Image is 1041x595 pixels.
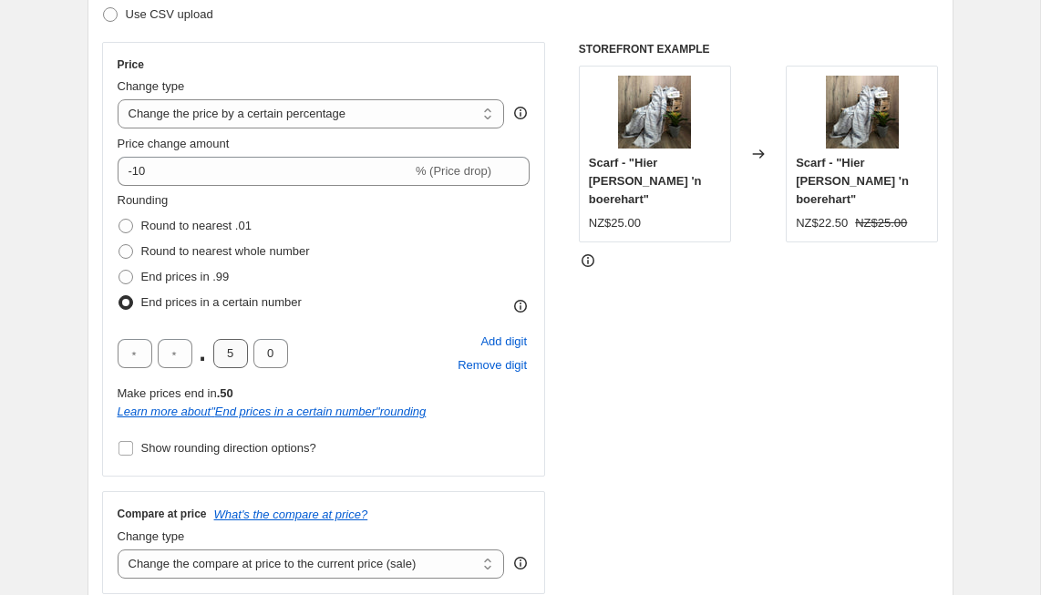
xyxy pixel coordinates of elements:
span: End prices in a certain number [141,295,302,309]
div: NZ$25.00 [589,214,641,232]
span: Scarf - "Hier [PERSON_NAME] 'n boerehart" [796,156,909,206]
button: Add placeholder [478,330,530,354]
i: Learn more about " End prices in a certain number " rounding [118,405,427,418]
span: Round to nearest whole number [141,244,310,258]
span: Rounding [118,193,169,207]
input: ﹡ [158,339,192,368]
img: Scarf-Hier-binne-klop-n-boerehart-available-at-Something-From-Home-a-South-African-Shop-in-New-Ze... [618,76,691,149]
img: Scarf-Hier-binne-klop-n-boerehart-available-at-Something-From-Home-a-South-African-Shop-in-New-Ze... [826,76,899,149]
span: Scarf - "Hier [PERSON_NAME] 'n boerehart" [589,156,702,206]
span: Show rounding direction options? [141,441,316,455]
span: % (Price drop) [416,164,491,178]
input: -15 [118,157,412,186]
span: Change type [118,529,185,543]
div: help [511,554,530,572]
input: ﹡ [118,339,152,368]
span: Make prices end in [118,386,233,400]
span: Change type [118,79,185,93]
span: Remove digit [458,356,527,374]
span: Use CSV upload [126,7,213,21]
span: End prices in .99 [141,270,230,283]
input: ﹡ [213,339,248,368]
h3: Compare at price [118,507,207,521]
span: Round to nearest .01 [141,219,252,232]
strike: NZ$25.00 [855,214,907,232]
a: Learn more about"End prices in a certain number"rounding [118,405,427,418]
button: What's the compare at price? [214,508,368,521]
span: . [198,339,208,368]
button: Remove placeholder [455,354,530,377]
h3: Price [118,57,144,72]
b: .50 [217,386,233,400]
div: NZ$22.50 [796,214,848,232]
input: ﹡ [253,339,288,368]
span: Add digit [480,333,527,351]
h6: STOREFRONT EXAMPLE [579,42,939,56]
span: Price change amount [118,137,230,150]
div: help [511,104,530,122]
